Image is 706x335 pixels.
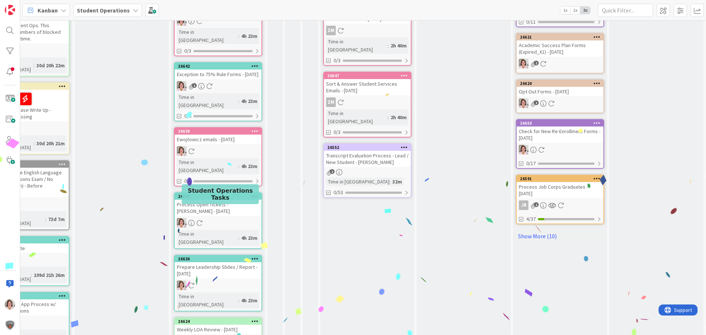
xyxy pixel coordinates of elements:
[517,99,603,108] div: EW
[177,158,238,174] div: Time in [GEOGRAPHIC_DATA]
[185,187,256,201] h5: Student Operations Tasks
[174,62,262,121] a: 26642Exception to 75% Rule Forms - [DATE]EWTime in [GEOGRAPHIC_DATA]:4h 23m0/6
[560,7,570,14] span: 1x
[175,325,261,334] div: Weekly LOA Review - [DATE]
[517,175,603,198] div: 26591Process Job Corps Graduates - [DATE]
[31,271,32,279] span: :
[334,57,340,64] span: 0/3
[580,7,590,14] span: 3x
[517,59,603,68] div: EW
[517,126,603,143] div: Check for New Re-Enrollment Forms - [DATE]
[175,193,261,200] div: 26637
[177,218,186,228] img: EW
[520,35,603,40] div: 26621
[175,318,261,334] div: 26624Weekly LOA Review - [DATE]
[192,83,197,88] span: 1
[5,299,15,310] img: EW
[520,176,603,181] div: 26591
[516,230,604,242] a: Show More (10)
[517,175,603,182] div: 26591
[175,256,261,278] div: 26636Prepare Leadership Slides / Report - [DATE]
[526,160,536,167] span: 0/17
[324,72,411,79] div: 26647
[517,145,603,154] div: EW
[326,38,388,54] div: Time in [GEOGRAPHIC_DATA]
[519,59,528,68] img: EW
[516,119,604,169] a: 26653Check for New Re-Enrollment Forms - [DATE]EW0/17
[33,61,35,70] span: :
[238,234,239,242] span: :
[517,87,603,96] div: Opt Out Forms - [DATE]
[517,120,603,126] div: 26653
[519,200,528,210] div: JR
[324,72,411,95] div: 26647Sort & Answer Student Services Emails - [DATE]
[177,281,186,290] img: EW
[178,129,261,134] div: 26638
[15,1,33,10] span: Support
[323,143,411,198] a: 26552Transcript Evaluation Process - Lead / New Student - [PERSON_NAME]Time in [GEOGRAPHIC_DATA]:...
[175,63,261,79] div: 26642Exception to 75% Rule Forms - [DATE]
[184,177,191,185] span: 0/3
[324,144,411,151] div: 26552
[534,202,539,207] span: 1
[388,42,389,50] span: :
[77,7,130,14] b: Student Operations
[175,63,261,70] div: 26642
[33,139,35,147] span: :
[35,139,67,147] div: 30d 20h 21m
[534,61,539,65] span: 1
[175,128,261,144] div: 26638Ewojtowicz emails - [DATE]
[184,112,191,120] span: 0/6
[598,4,653,17] input: Quick Filter...
[326,97,336,107] div: ZM
[534,100,539,105] span: 1
[175,262,261,278] div: Prepare Leadership Slides / Report - [DATE]
[330,169,335,174] span: 1
[175,70,261,79] div: Exception to 75% Rule Forms - [DATE]
[324,97,411,107] div: ZM
[177,28,238,44] div: Time in [GEOGRAPHIC_DATA]
[175,135,261,144] div: Ewojtowicz emails - [DATE]
[323,7,411,66] a: Zmorrison Emails - [DATE]ZMTime in [GEOGRAPHIC_DATA]:2h 40m0/3
[32,271,67,279] div: 109d 21h 26m
[177,146,186,156] img: EW
[175,128,261,135] div: 26638
[239,97,259,105] div: 4h 23m
[526,215,536,223] span: 4/37
[519,99,528,108] img: EW
[520,121,603,126] div: 26653
[238,162,239,170] span: :
[327,145,411,150] div: 26552
[520,81,603,86] div: 26620
[389,113,409,121] div: 2h 40m
[5,5,15,15] img: Visit kanbanzone.com
[238,32,239,40] span: :
[177,230,238,246] div: Time in [GEOGRAPHIC_DATA]
[516,33,604,74] a: 26621Academic Success Plan Forms (Expired_X1) - [DATE]EW
[239,32,259,40] div: 4h 23m
[174,255,262,311] a: 26636Prepare Leadership Slides / Report - [DATE]EWTime in [GEOGRAPHIC_DATA]:4h 23m
[324,144,411,167] div: 26552Transcript Evaluation Process - Lead / New Student - [PERSON_NAME]
[177,16,186,26] img: EW
[517,40,603,57] div: Academic Success Plan Forms (Expired_X1) - [DATE]
[45,215,46,223] span: :
[5,320,15,330] img: avatar
[516,175,604,224] a: 26591Process Job Corps Graduates - [DATE]JR4/37
[326,178,389,186] div: Time in [GEOGRAPHIC_DATA]
[177,292,238,309] div: Time in [GEOGRAPHIC_DATA]
[177,93,238,109] div: Time in [GEOGRAPHIC_DATA]
[517,34,603,40] div: 26621
[175,146,261,156] div: EW
[178,64,261,69] div: 26642
[324,26,411,35] div: ZM
[517,80,603,96] div: 26620Opt Out Forms - [DATE]
[238,97,239,105] span: :
[334,128,340,136] span: 0/3
[239,296,259,304] div: 4h 23m
[46,215,67,223] div: 73d 7m
[178,256,261,261] div: 26636
[175,281,261,290] div: EW
[324,151,411,167] div: Transcript Evaluation Process - Lead / New Student - [PERSON_NAME]
[519,145,528,154] img: EW
[239,162,259,170] div: 4h 23m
